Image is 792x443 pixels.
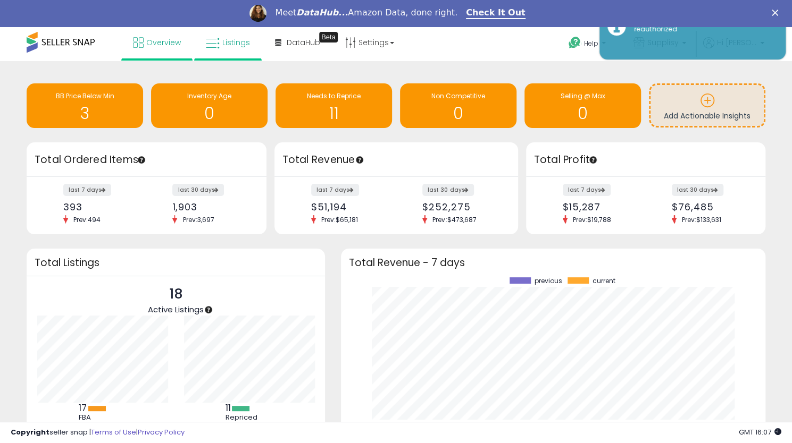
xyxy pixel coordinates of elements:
[431,91,485,100] span: Non Competitive
[739,427,781,437] span: 2025-09-10 16:07 GMT
[63,184,111,196] label: last 7 days
[672,201,747,212] div: $76,485
[466,7,526,19] a: Check It Out
[568,36,581,49] i: Get Help
[651,85,764,126] a: Add Actionable Insights
[138,427,185,437] a: Privacy Policy
[222,37,250,48] span: Listings
[524,83,641,128] a: Selling @ Max 0
[307,91,361,100] span: Needs to Reprice
[319,32,338,42] div: Tooltip anchor
[563,201,638,212] div: $15,287
[563,184,611,196] label: last 7 days
[672,184,723,196] label: last 30 days
[249,5,266,22] img: Profile image for Georgie
[355,155,364,165] div: Tooltip anchor
[561,91,605,100] span: Selling @ Max
[427,215,481,224] span: Prev: $473,687
[405,105,511,122] h1: 0
[275,7,457,18] div: Meet Amazon Data, done right.
[400,83,516,128] a: Non Competitive 0
[281,105,387,122] h1: 11
[204,305,213,314] div: Tooltip anchor
[560,28,616,61] a: Help
[593,277,615,285] span: current
[311,201,388,212] div: $51,194
[56,91,114,100] span: BB Price Below Min
[772,10,782,16] div: Close
[172,201,247,212] div: 1,903
[198,27,258,58] a: Listings
[172,184,224,196] label: last 30 days
[146,37,181,48] span: Overview
[337,27,402,58] a: Settings
[422,201,499,212] div: $252,275
[568,215,616,224] span: Prev: $19,788
[311,184,359,196] label: last 7 days
[177,215,219,224] span: Prev: 3,697
[27,83,143,128] a: BB Price Below Min 3
[225,402,230,414] b: 11
[35,259,317,267] h3: Total Listings
[35,152,259,167] h3: Total Ordered Items
[349,259,757,267] h3: Total Revenue - 7 days
[422,184,474,196] label: last 30 days
[79,413,127,422] div: FBA
[156,105,262,122] h1: 0
[63,201,138,212] div: 393
[316,215,363,224] span: Prev: $65,181
[187,91,231,100] span: Inventory Age
[276,83,392,128] a: Needs to Reprice 11
[296,7,348,18] i: DataHub...
[148,304,204,315] span: Active Listings
[534,152,758,167] h3: Total Profit
[530,105,636,122] h1: 0
[91,427,136,437] a: Terms of Use
[137,155,146,165] div: Tooltip anchor
[282,152,510,167] h3: Total Revenue
[287,37,320,48] span: DataHub
[32,105,138,122] h1: 3
[68,215,106,224] span: Prev: 494
[584,39,598,48] span: Help
[11,427,49,437] strong: Copyright
[148,284,204,304] p: 18
[11,428,185,438] div: seller snap | |
[535,277,562,285] span: previous
[151,83,268,128] a: Inventory Age 0
[588,155,598,165] div: Tooltip anchor
[267,27,328,58] a: DataHub
[677,215,727,224] span: Prev: $133,631
[664,110,751,121] span: Add Actionable Insights
[125,27,189,58] a: Overview
[225,413,273,422] div: Repriced
[79,402,87,414] b: 17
